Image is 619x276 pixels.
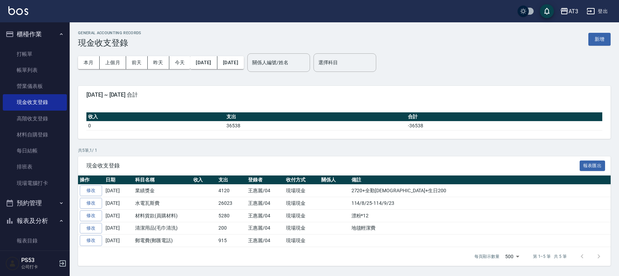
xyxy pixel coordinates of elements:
button: save [540,4,554,18]
td: 26023 [217,197,246,210]
th: 收入 [86,112,225,121]
img: Person [6,256,20,270]
a: 修改 [80,235,102,246]
td: 王惠麗/04 [246,222,284,234]
button: 登出 [584,5,611,18]
th: 合計 [406,112,602,121]
th: 日期 [104,176,133,185]
th: 備註 [350,176,611,185]
td: 材料貨款(員購材料) [133,209,192,222]
td: [DATE] [104,185,133,197]
a: 材料自購登錄 [3,127,67,143]
td: 王惠麗/04 [246,234,284,247]
a: 修改 [80,198,102,209]
a: 報表目錄 [3,233,67,249]
button: AT3 [557,4,581,18]
td: [DATE] [104,234,133,247]
td: 王惠麗/04 [246,209,284,222]
th: 關係人 [319,176,350,185]
p: 每頁顯示數量 [474,253,500,260]
a: 修改 [80,223,102,234]
a: 現場電腦打卡 [3,175,67,191]
a: 修改 [80,185,102,196]
td: 業績獎金 [133,185,192,197]
a: 打帳單 [3,46,67,62]
button: 報表匯出 [580,161,605,171]
button: 前天 [126,56,148,69]
div: 500 [502,247,522,266]
button: 昨天 [148,56,169,69]
th: 支出 [217,176,246,185]
a: 現金收支登錄 [3,94,67,110]
h2: GENERAL ACCOUNTING RECORDS [78,31,141,35]
button: 報表及分析 [3,212,67,230]
button: 今天 [169,56,191,69]
td: 清潔用品(毛巾清洗) [133,222,192,234]
span: 現金收支登錄 [86,162,580,169]
th: 收入 [192,176,217,185]
td: 現場現金 [284,209,319,222]
button: 新增 [588,33,611,46]
td: 0 [86,121,225,130]
td: 現場現金 [284,197,319,210]
button: [DATE] [217,56,244,69]
td: 2720+全勤[DEMOGRAPHIC_DATA]+生日200 [350,185,611,197]
span: [DATE] ~ [DATE] 合計 [86,91,602,98]
th: 登錄者 [246,176,284,185]
h3: 現金收支登錄 [78,38,141,48]
th: 操作 [78,176,104,185]
td: 200 [217,222,246,234]
button: 上個月 [100,56,126,69]
a: 每日結帳 [3,143,67,159]
a: 店家日報表 [3,249,67,265]
td: 郵電費(郵匯電話) [133,234,192,247]
a: 新增 [588,36,611,42]
td: [DATE] [104,197,133,210]
th: 收付方式 [284,176,319,185]
th: 支出 [225,112,406,121]
td: [DATE] [104,209,133,222]
td: 王惠麗/04 [246,185,284,197]
a: 高階收支登錄 [3,111,67,127]
button: 本月 [78,56,100,69]
p: 公司打卡 [21,264,57,270]
td: 5280 [217,209,246,222]
div: AT3 [568,7,578,16]
button: 櫃檯作業 [3,25,67,43]
a: 修改 [80,210,102,221]
td: -36538 [406,121,602,130]
td: 現場現金 [284,222,319,234]
td: 4120 [217,185,246,197]
a: 排班表 [3,159,67,175]
td: 114/8/25-114/9/23 [350,197,611,210]
a: 帳單列表 [3,62,67,78]
a: 報表匯出 [580,162,605,169]
td: 36538 [225,121,406,130]
td: 漂粉*12 [350,209,611,222]
p: 共 5 筆, 1 / 1 [78,147,611,154]
img: Logo [8,6,28,15]
td: 現場現金 [284,185,319,197]
button: [DATE] [190,56,217,69]
th: 科目名稱 [133,176,192,185]
td: 現場現金 [284,234,319,247]
td: 915 [217,234,246,247]
h5: PS53 [21,257,57,264]
a: 營業儀表板 [3,78,67,94]
td: 水電瓦斯費 [133,197,192,210]
td: 地毯輕潔費 [350,222,611,234]
button: 預約管理 [3,194,67,212]
td: [DATE] [104,222,133,234]
td: 王惠麗/04 [246,197,284,210]
p: 第 1–5 筆 共 5 筆 [533,253,567,260]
